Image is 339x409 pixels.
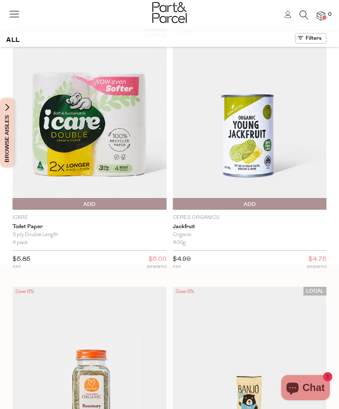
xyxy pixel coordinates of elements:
span: Browse Aisles [3,98,12,167]
small: MEMBERS [307,264,326,270]
img: Part&Parcel [152,2,187,23]
span: $4.75 [308,254,326,265]
p: Ceres Organics [173,214,327,221]
span: $5.85 [13,256,31,262]
inbox-online-store-chat: Shopify online store chat [279,375,332,402]
img: Jackfruit [173,28,327,210]
button: Add To Parcel [173,198,327,210]
span: 400g [173,239,186,247]
span: $4.99 [173,256,191,262]
a: Toilet Paper [13,224,167,230]
span: 4 pack [13,239,28,247]
small: RRP [173,264,191,270]
span: $5.00 [149,254,167,265]
a: 0 [317,11,325,20]
h1: ALL [6,33,20,47]
div: Save 8% [13,287,36,297]
small: MEMBERS [147,264,167,270]
img: Toilet Paper [13,28,167,210]
p: icare [13,214,167,221]
small: RRP [13,264,31,270]
span: LOCAL [303,287,326,296]
div: 3 ply Double Length [13,231,167,239]
a: Jackfruit [173,224,327,230]
span: 0 [326,11,334,18]
div: Save 8% [173,287,197,297]
div: Organic [173,231,327,239]
button: Add To Parcel [13,198,167,210]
